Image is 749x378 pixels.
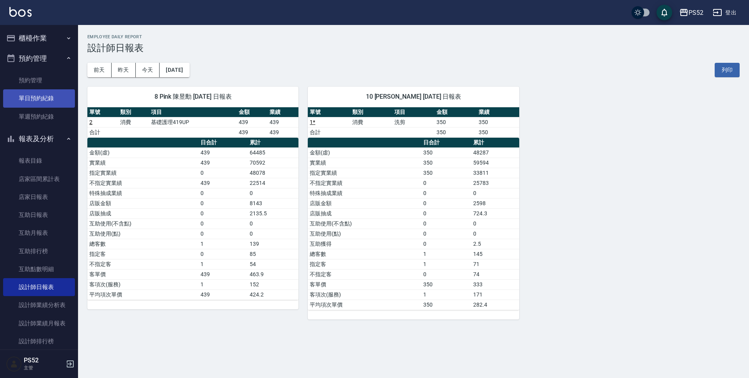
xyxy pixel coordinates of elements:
[199,249,248,259] td: 0
[308,279,421,289] td: 客單價
[421,300,471,310] td: 350
[199,259,248,269] td: 1
[308,178,421,188] td: 不指定實業績
[471,269,519,279] td: 74
[87,279,199,289] td: 客項次(服務)
[24,364,64,371] p: 主管
[308,218,421,229] td: 互助使用(不含點)
[471,279,519,289] td: 333
[421,158,471,168] td: 350
[471,249,519,259] td: 145
[268,107,298,117] th: 業績
[199,239,248,249] td: 1
[471,168,519,178] td: 33811
[87,289,199,300] td: 平均項次單價
[268,127,298,137] td: 439
[199,198,248,208] td: 0
[248,208,298,218] td: 2135.5
[87,138,298,300] table: a dense table
[308,289,421,300] td: 客項次(服務)
[3,129,75,149] button: 報表及分析
[471,289,519,300] td: 171
[118,107,149,117] th: 類別
[87,168,199,178] td: 指定實業績
[9,7,32,17] img: Logo
[112,63,136,77] button: 昨天
[471,188,519,198] td: 0
[149,107,237,117] th: 項目
[87,147,199,158] td: 金額(虛)
[676,5,706,21] button: PS52
[308,138,519,310] table: a dense table
[3,332,75,350] a: 設計師排行榜
[268,117,298,127] td: 439
[237,117,268,127] td: 439
[308,158,421,168] td: 實業績
[160,63,189,77] button: [DATE]
[248,218,298,229] td: 0
[3,188,75,206] a: 店家日報表
[136,63,160,77] button: 今天
[421,208,471,218] td: 0
[3,71,75,89] a: 預約管理
[87,198,199,208] td: 店販金額
[6,356,22,372] img: Person
[87,259,199,269] td: 不指定客
[248,178,298,188] td: 22514
[308,127,350,137] td: 合計
[199,208,248,218] td: 0
[3,152,75,170] a: 報表目錄
[3,224,75,242] a: 互助月報表
[471,218,519,229] td: 0
[421,198,471,208] td: 0
[477,127,519,137] td: 350
[308,300,421,310] td: 平均項次單價
[248,259,298,269] td: 54
[471,138,519,148] th: 累計
[248,279,298,289] td: 152
[199,168,248,178] td: 0
[317,93,509,101] span: 10 [PERSON_NAME] [DATE] 日報表
[350,117,392,127] td: 消費
[199,147,248,158] td: 439
[421,279,471,289] td: 350
[308,269,421,279] td: 不指定客
[715,63,740,77] button: 列印
[471,198,519,208] td: 2598
[308,168,421,178] td: 指定實業績
[248,249,298,259] td: 85
[87,218,199,229] td: 互助使用(不含點)
[87,107,118,117] th: 單號
[199,218,248,229] td: 0
[308,107,519,138] table: a dense table
[421,147,471,158] td: 350
[421,289,471,300] td: 1
[248,147,298,158] td: 64485
[199,178,248,188] td: 439
[87,63,112,77] button: 前天
[435,127,477,137] td: 350
[421,259,471,269] td: 1
[149,117,237,127] td: 基礎護理419UP
[392,117,435,127] td: 洗剪
[689,8,703,18] div: PS52
[87,269,199,279] td: 客單價
[308,249,421,259] td: 總客數
[97,93,289,101] span: 8 Pink 陳昱勳 [DATE] 日報表
[435,107,477,117] th: 金額
[308,229,421,239] td: 互助使用(點)
[199,229,248,239] td: 0
[3,89,75,107] a: 單日預約紀錄
[248,239,298,249] td: 139
[3,314,75,332] a: 設計師業績月報表
[248,198,298,208] td: 8143
[308,259,421,269] td: 指定客
[308,239,421,249] td: 互助獲得
[308,107,350,117] th: 單號
[471,239,519,249] td: 2.5
[477,117,519,127] td: 350
[3,260,75,278] a: 互助點數明細
[3,170,75,188] a: 店家區間累計表
[199,188,248,198] td: 0
[421,269,471,279] td: 0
